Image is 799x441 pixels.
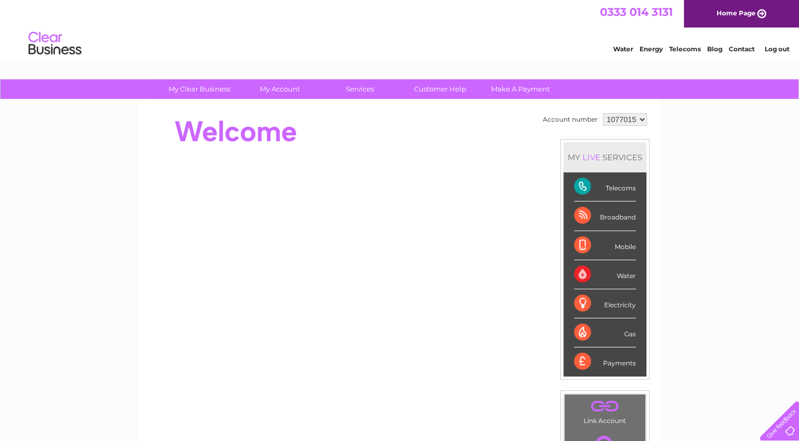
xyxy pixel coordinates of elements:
[574,289,636,318] div: Electricity
[669,45,701,53] a: Telecoms
[729,45,755,53] a: Contact
[236,79,323,99] a: My Account
[574,201,636,231] div: Broadband
[574,347,636,376] div: Payments
[397,79,484,99] a: Customer Help
[151,6,650,51] div: Clear Business is a trading name of Verastar Limited (registered in [GEOGRAPHIC_DATA] No. 3667643...
[764,45,789,53] a: Log out
[564,394,646,427] td: Link Account
[600,5,673,19] a: 0333 014 3131
[28,27,82,60] img: logo.png
[707,45,722,53] a: Blog
[640,45,663,53] a: Energy
[540,111,600,128] td: Account number
[574,318,636,347] div: Gas
[156,79,243,99] a: My Clear Business
[574,260,636,289] div: Water
[574,231,636,260] div: Mobile
[316,79,403,99] a: Services
[567,397,643,416] a: .
[563,142,646,172] div: MY SERVICES
[580,152,603,162] div: LIVE
[613,45,633,53] a: Water
[477,79,564,99] a: Make A Payment
[574,172,636,201] div: Telecoms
